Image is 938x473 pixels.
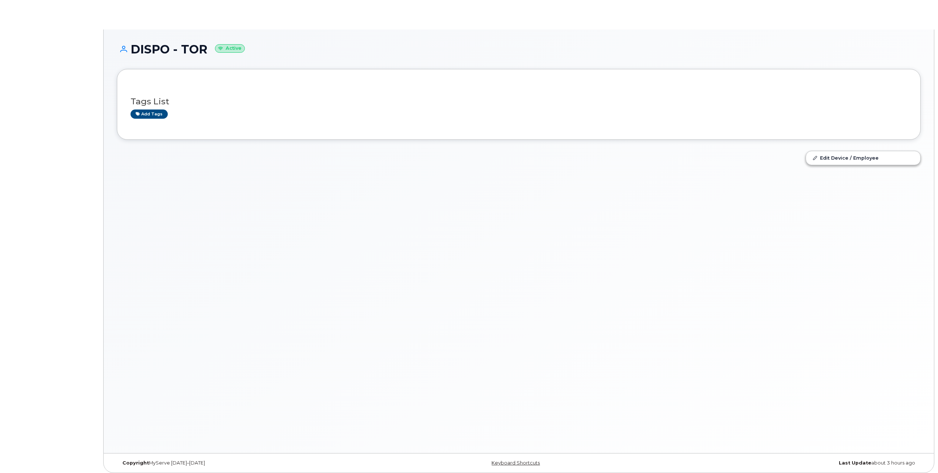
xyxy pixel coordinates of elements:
[215,44,245,53] small: Active
[653,460,921,466] div: about 3 hours ago
[806,151,920,164] a: Edit Device / Employee
[122,460,149,466] strong: Copyright
[117,43,921,56] h1: DISPO - TOR
[839,460,871,466] strong: Last Update
[117,460,385,466] div: MyServe [DATE]–[DATE]
[131,97,907,106] h3: Tags List
[131,109,168,119] a: Add tags
[491,460,540,466] a: Keyboard Shortcuts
